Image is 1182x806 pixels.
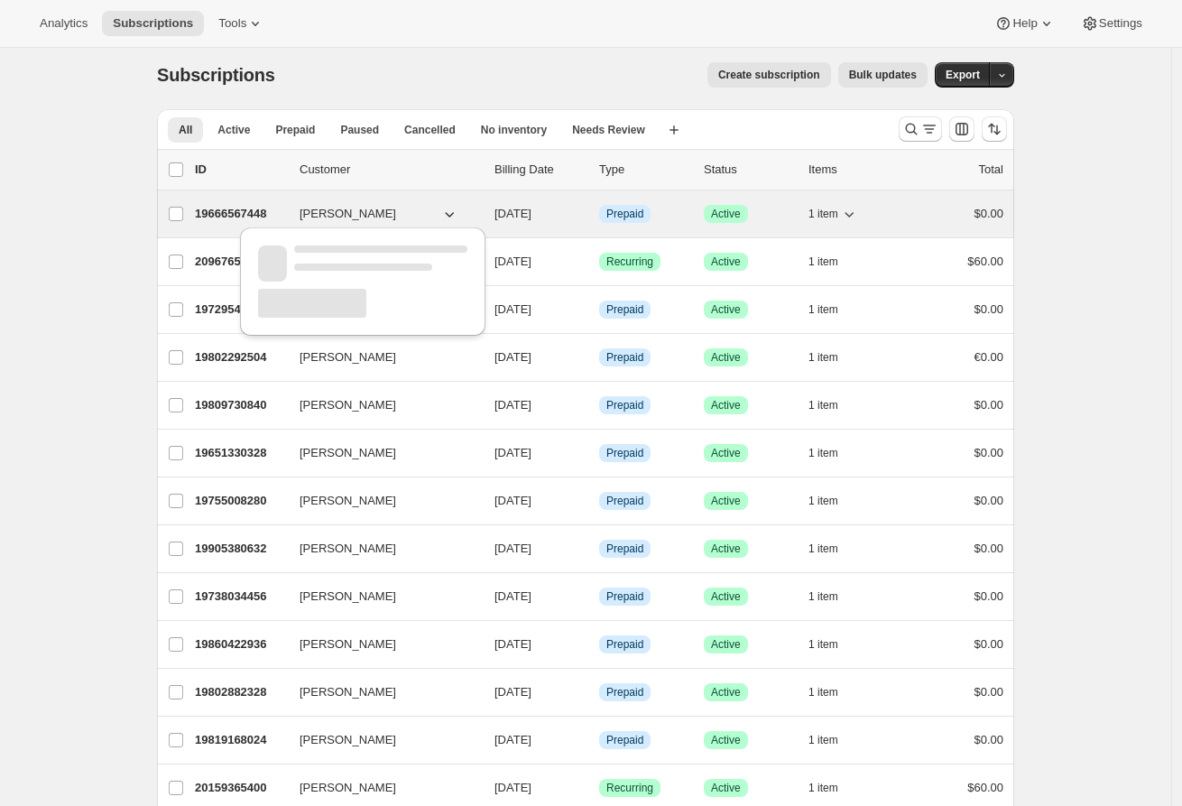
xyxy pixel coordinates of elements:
span: [DATE] [494,733,531,746]
span: Export [946,68,980,82]
span: [DATE] [494,494,531,507]
span: Prepaid [606,350,643,365]
span: No inventory [481,123,547,137]
button: [PERSON_NAME] [289,391,469,420]
span: Active [711,446,741,460]
div: 19809730840[PERSON_NAME][DATE]InfoPrepaidSuccessActive1 item$0.00 [195,393,1003,418]
span: [DATE] [494,637,531,651]
button: Subscriptions [102,11,204,36]
span: Prepaid [606,733,643,747]
span: 1 item [808,637,838,652]
span: $0.00 [974,302,1003,316]
p: 20967653656 [195,253,285,271]
span: Prepaid [606,207,643,221]
button: 1 item [808,393,858,418]
button: 1 item [808,680,858,705]
div: 19802882328[PERSON_NAME][DATE]InfoPrepaidSuccessActive1 item$0.00 [195,680,1003,705]
span: Prepaid [275,123,315,137]
span: 1 item [808,398,838,412]
p: 19755008280 [195,492,285,510]
button: [PERSON_NAME] [289,486,469,515]
span: Active [711,302,741,317]
span: Active [711,207,741,221]
span: $60.00 [967,255,1003,268]
span: Paused [340,123,379,137]
span: 1 item [808,255,838,269]
p: 19905380632 [195,540,285,558]
span: Analytics [40,16,88,31]
span: [DATE] [494,350,531,364]
div: 19819168024[PERSON_NAME][DATE]InfoPrepaidSuccessActive1 item$0.00 [195,727,1003,753]
button: 1 item [808,584,858,609]
span: Prepaid [606,637,643,652]
div: 19905380632[PERSON_NAME][DATE]InfoPrepaidSuccessActive1 item$0.00 [195,536,1003,561]
button: [PERSON_NAME] [289,199,469,228]
p: Total [979,161,1003,179]
button: [PERSON_NAME] [289,343,469,372]
button: Export [935,62,991,88]
span: [PERSON_NAME] [300,588,396,606]
span: Prepaid [606,398,643,412]
span: [DATE] [494,781,531,794]
div: 20967653656[PERSON_NAME][DATE]SuccessRecurringSuccessActive1 item$60.00 [195,249,1003,274]
span: Needs Review [572,123,645,137]
span: Recurring [606,781,653,795]
span: 1 item [808,350,838,365]
span: [PERSON_NAME] [300,635,396,653]
button: 1 item [808,536,858,561]
span: All [179,123,192,137]
p: 19666567448 [195,205,285,223]
span: Prepaid [606,589,643,604]
span: Active [711,255,741,269]
span: Prepaid [606,302,643,317]
button: [PERSON_NAME] [289,534,469,563]
span: 1 item [808,733,838,747]
p: ID [195,161,285,179]
button: 1 item [808,345,858,370]
span: 1 item [808,494,838,508]
span: [PERSON_NAME] [300,731,396,749]
span: Active [711,685,741,699]
span: Active [217,123,250,137]
p: Customer [300,161,480,179]
span: 1 item [808,781,838,795]
button: Settings [1070,11,1153,36]
span: [PERSON_NAME] [300,396,396,414]
span: Active [711,542,741,556]
span: $0.00 [974,542,1003,555]
span: €0.00 [974,350,1003,364]
div: Type [599,161,689,179]
button: 1 item [808,249,858,274]
p: 19729547544 [195,301,285,319]
span: [DATE] [494,302,531,316]
p: 19651330328 [195,444,285,462]
div: 19666567448[PERSON_NAME][DATE]InfoPrepaidSuccessActive1 item$0.00 [195,201,1003,227]
span: 1 item [808,685,838,699]
span: $0.00 [974,494,1003,507]
span: Prepaid [606,685,643,699]
button: 1 item [808,440,858,466]
button: [PERSON_NAME] [289,582,469,611]
span: [DATE] [494,255,531,268]
span: $0.00 [974,398,1003,412]
p: 19809730840 [195,396,285,414]
button: 1 item [808,297,858,322]
span: Active [711,494,741,508]
div: 19738034456[PERSON_NAME][DATE]InfoPrepaidSuccessActive1 item$0.00 [195,584,1003,609]
div: 19860422936[PERSON_NAME][DATE]InfoPrepaidSuccessActive1 item$0.00 [195,632,1003,657]
span: [PERSON_NAME] [300,540,396,558]
span: $60.00 [967,781,1003,794]
span: Active [711,781,741,795]
button: Help [983,11,1066,36]
button: Search and filter results [899,116,942,142]
span: 1 item [808,542,838,556]
div: Items [808,161,899,179]
button: [PERSON_NAME] [289,726,469,755]
span: Active [711,350,741,365]
span: [DATE] [494,398,531,412]
span: 1 item [808,207,838,221]
span: [PERSON_NAME] [300,348,396,366]
p: Billing Date [494,161,585,179]
span: Cancelled [404,123,456,137]
button: Create subscription [707,62,831,88]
